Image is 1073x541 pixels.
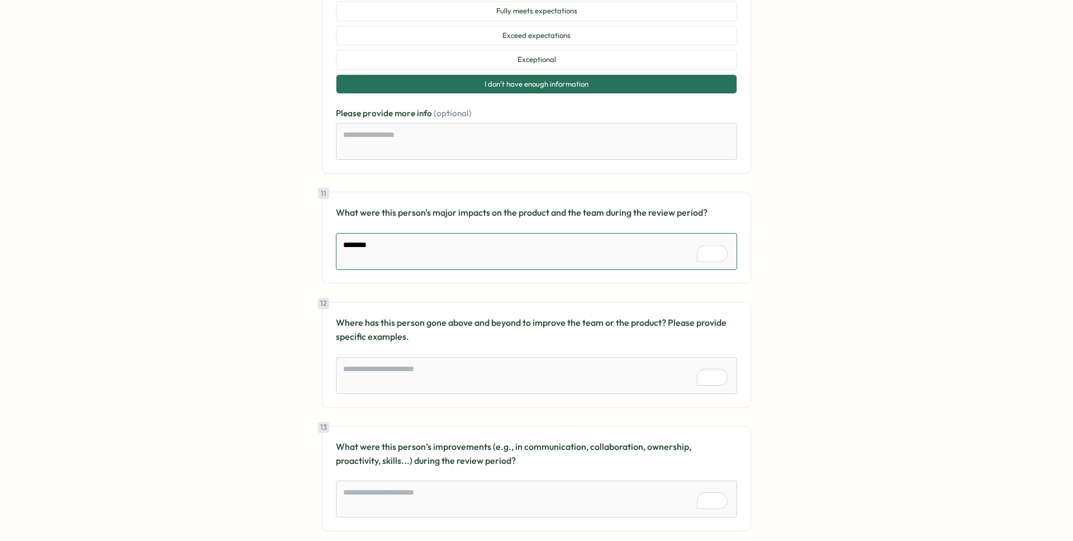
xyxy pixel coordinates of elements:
[363,108,395,118] span: provide
[336,233,737,270] textarea: To enrich screen reader interactions, please activate Accessibility in Grammarly extension settings
[336,357,737,394] textarea: To enrich screen reader interactions, please activate Accessibility in Grammarly extension settings
[336,1,737,21] button: Fully meets expectations
[318,422,329,433] div: 13
[318,188,329,199] div: 11
[336,50,737,70] button: Exceptional
[395,108,417,118] span: more
[318,298,329,309] div: 12
[336,108,363,118] span: Please
[417,108,434,118] span: info
[336,74,737,94] button: I don't have enough information
[336,440,737,468] p: What were this person’s improvements (e.g., in communication, collaboration, ownership, proactivi...
[336,481,737,518] textarea: To enrich screen reader interactions, please activate Accessibility in Grammarly extension settings
[434,108,472,118] span: (optional)
[336,206,737,220] p: What were this person's major impacts on the product and the team during the review period?
[336,26,737,46] button: Exceed expectations
[336,316,737,344] p: Where has this person gone above and beyond to improve the team or the product? Please provide sp...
